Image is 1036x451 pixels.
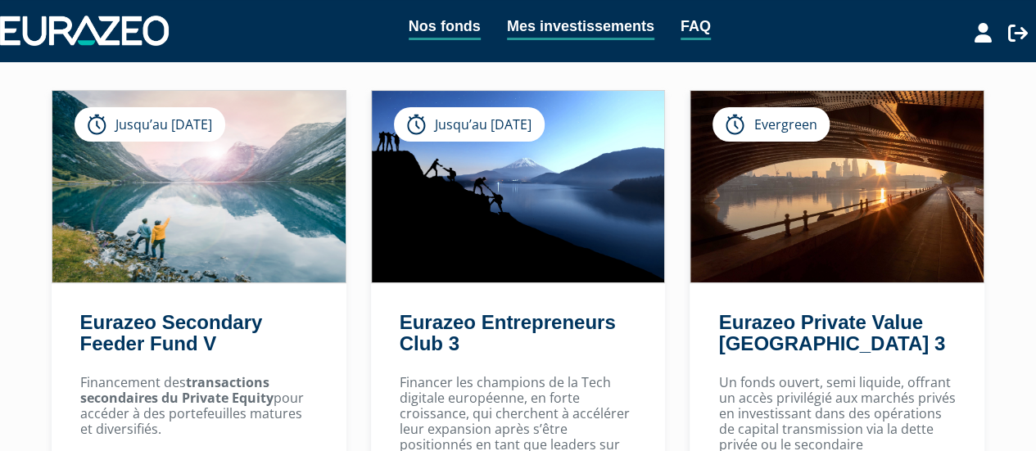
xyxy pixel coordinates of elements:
a: Eurazeo Secondary Feeder Fund V [80,311,263,354]
a: Nos fonds [409,15,481,40]
div: Jusqu’au [DATE] [75,107,225,142]
a: Eurazeo Private Value [GEOGRAPHIC_DATA] 3 [718,311,944,354]
a: FAQ [681,15,711,40]
img: Eurazeo Entrepreneurs Club 3 [372,91,665,282]
img: Eurazeo Private Value Europe 3 [690,91,984,282]
a: Mes investissements [507,15,654,40]
a: Eurazeo Entrepreneurs Club 3 [400,311,616,354]
strong: transactions secondaires du Private Equity [80,373,274,407]
p: Financement des pour accéder à des portefeuilles matures et diversifiés. [80,375,318,438]
div: Evergreen [713,107,830,142]
img: Eurazeo Secondary Feeder Fund V [52,91,346,282]
div: Jusqu’au [DATE] [394,107,545,142]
